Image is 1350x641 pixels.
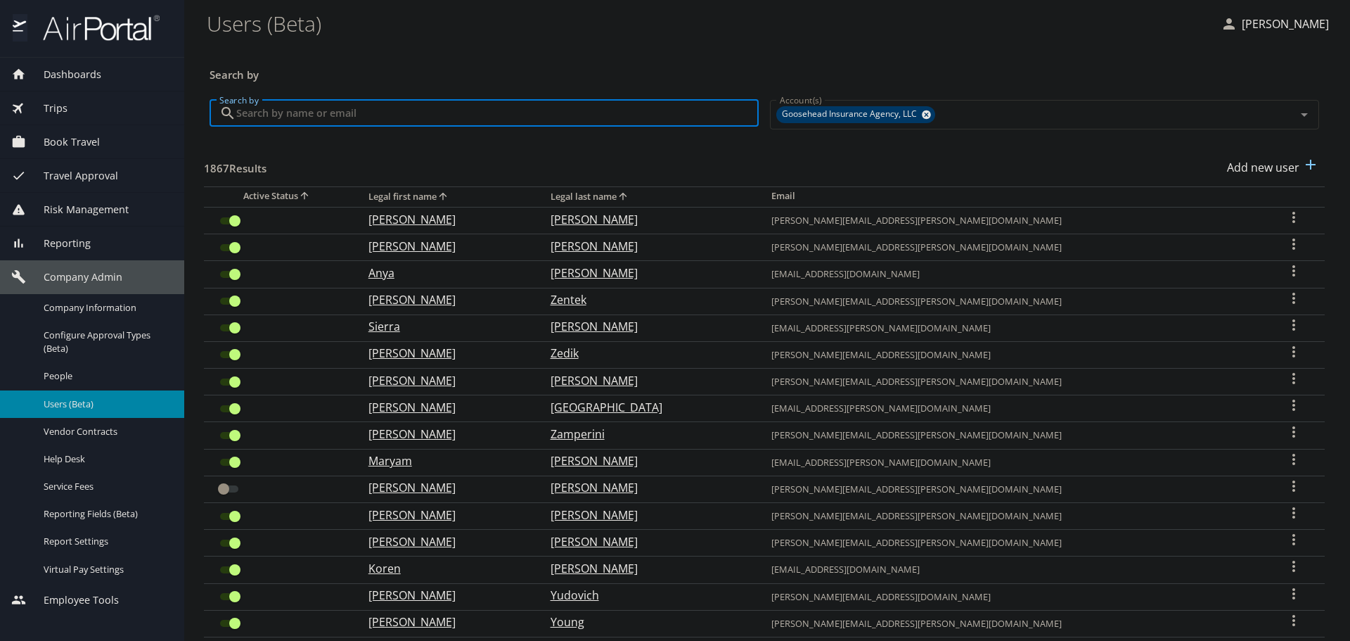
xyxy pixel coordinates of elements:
p: [PERSON_NAME] [368,211,522,228]
p: Sierra [368,318,522,335]
div: Goosehead Insurance Agency, LLC [776,106,935,123]
td: [PERSON_NAME][EMAIL_ADDRESS][PERSON_NAME][DOMAIN_NAME] [760,422,1263,449]
p: [PERSON_NAME] [368,238,522,255]
span: Company Information [44,301,167,315]
td: [PERSON_NAME][EMAIL_ADDRESS][PERSON_NAME][DOMAIN_NAME] [760,234,1263,261]
span: Employee Tools [26,592,119,608]
h1: Users (Beta) [207,1,1209,45]
p: Anya [368,265,522,281]
p: Koren [368,560,522,577]
td: [PERSON_NAME][EMAIL_ADDRESS][PERSON_NAME][DOMAIN_NAME] [760,369,1263,395]
p: [PERSON_NAME] [368,399,522,416]
p: [PERSON_NAME] [551,372,743,389]
span: Book Travel [26,134,100,150]
p: [PERSON_NAME] [551,211,743,228]
span: Vendor Contracts [44,425,167,438]
th: Legal last name [539,186,760,207]
p: [PERSON_NAME] [368,533,522,550]
p: [PERSON_NAME] [551,265,743,281]
button: sort [437,191,451,204]
p: [PERSON_NAME] [551,479,743,496]
p: [PERSON_NAME] [368,426,522,443]
p: [PERSON_NAME] [551,238,743,255]
td: [PERSON_NAME][EMAIL_ADDRESS][DOMAIN_NAME] [760,341,1263,368]
span: Reporting [26,236,91,251]
p: [PERSON_NAME] [368,507,522,523]
p: Zentek [551,291,743,308]
span: People [44,369,167,383]
td: [PERSON_NAME][EMAIL_ADDRESS][PERSON_NAME][DOMAIN_NAME] [760,530,1263,557]
h3: Search by [210,58,1319,83]
span: Virtual Pay Settings [44,563,167,576]
p: [PERSON_NAME] [551,533,743,550]
span: Company Admin [26,269,122,285]
img: icon-airportal.png [13,14,27,42]
span: Reporting Fields (Beta) [44,507,167,521]
span: Service Fees [44,480,167,493]
td: [EMAIL_ADDRESS][PERSON_NAME][DOMAIN_NAME] [760,315,1263,341]
span: Configure Approval Types (Beta) [44,329,167,355]
button: [PERSON_NAME] [1215,11,1335,37]
button: sort [298,190,312,203]
td: [PERSON_NAME][EMAIL_ADDRESS][PERSON_NAME][DOMAIN_NAME] [760,476,1263,502]
th: Email [760,186,1263,207]
td: [PERSON_NAME][EMAIL_ADDRESS][PERSON_NAME][DOMAIN_NAME] [760,207,1263,234]
input: Search by name or email [236,100,759,127]
p: Zedik [551,345,743,362]
p: [PERSON_NAME] [368,372,522,389]
span: Dashboards [26,67,101,82]
p: Zamperini [551,426,743,443]
td: [PERSON_NAME][EMAIL_ADDRESS][PERSON_NAME][DOMAIN_NAME] [760,503,1263,530]
span: Users (Beta) [44,398,167,411]
p: Yudovich [551,587,743,604]
p: [PERSON_NAME] [551,560,743,577]
span: Trips [26,101,67,116]
td: [PERSON_NAME][EMAIL_ADDRESS][DOMAIN_NAME] [760,583,1263,610]
td: [PERSON_NAME][EMAIL_ADDRESS][PERSON_NAME][DOMAIN_NAME] [760,610,1263,637]
button: sort [617,191,631,204]
p: Maryam [368,452,522,469]
p: [PERSON_NAME] [551,452,743,469]
p: Add new user [1227,159,1299,176]
p: [PERSON_NAME] [1237,15,1329,32]
span: Risk Management [26,202,129,217]
td: [EMAIL_ADDRESS][PERSON_NAME][DOMAIN_NAME] [760,449,1263,476]
span: Travel Approval [26,168,118,184]
p: [PERSON_NAME] [368,587,522,604]
td: [EMAIL_ADDRESS][PERSON_NAME][DOMAIN_NAME] [760,395,1263,422]
span: Report Settings [44,535,167,548]
p: [PERSON_NAME] [368,479,522,496]
p: [PERSON_NAME] [368,345,522,362]
p: [PERSON_NAME] [551,318,743,335]
th: Legal first name [357,186,539,207]
button: Add new user [1221,152,1325,183]
span: Help Desk [44,452,167,466]
td: [EMAIL_ADDRESS][DOMAIN_NAME] [760,261,1263,288]
p: [PERSON_NAME] [551,507,743,523]
span: Goosehead Insurance Agency, LLC [776,107,925,122]
img: airportal-logo.png [27,14,160,42]
button: Open [1294,105,1314,125]
h3: 1867 Results [204,152,266,177]
th: Active Status [204,186,357,207]
p: [PERSON_NAME] [368,291,522,308]
p: [GEOGRAPHIC_DATA] [551,399,743,416]
td: [EMAIL_ADDRESS][DOMAIN_NAME] [760,557,1263,583]
p: [PERSON_NAME] [368,614,522,630]
td: [PERSON_NAME][EMAIL_ADDRESS][PERSON_NAME][DOMAIN_NAME] [760,288,1263,315]
p: Young [551,614,743,630]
